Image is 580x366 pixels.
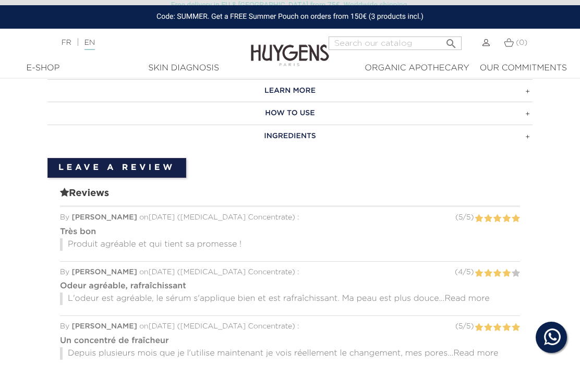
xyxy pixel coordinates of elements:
label: 4 [502,321,511,334]
strong: Odeur agréable, rafraîchissant [60,282,186,290]
span: 5 [458,323,463,330]
span: 5 [466,269,470,276]
div: Organic Apothecary [365,62,469,75]
span: [PERSON_NAME] [71,214,137,221]
div: E-Shop [13,62,73,75]
a: Skin Diagnosis [78,62,289,75]
label: 5 [511,321,520,334]
label: 4 [502,212,511,225]
label: 2 [484,321,492,334]
div: Our commitments [480,62,567,75]
div: Skin Diagnosis [83,62,284,75]
p: Depuis plusieurs mois que je l'utilise maintenant je vois réellement le changement, mes pores... [60,347,520,360]
div: By on [DATE] ( ) : [60,267,520,278]
button:  [442,33,461,47]
span: 5 [466,323,470,330]
div: By on [DATE] ( ) : [60,321,520,332]
div: | [56,36,234,49]
label: 5 [511,212,520,225]
input: Search [329,36,462,50]
label: 4 [502,267,511,280]
a: EN [84,39,95,50]
a: FR [62,39,71,46]
span: [PERSON_NAME] [71,269,137,276]
label: 2 [484,267,492,280]
label: 5 [511,267,520,280]
span: [MEDICAL_DATA] Concentrate [180,214,292,221]
a: LEARN MORE [47,79,533,102]
i:  [445,34,457,47]
span: 4 [458,269,463,276]
span: Read more [453,349,498,358]
span: 5 [458,214,463,221]
div: ( / ) [455,321,474,332]
p: Produit agréable et qui tient sa promesse ! [60,238,520,251]
label: 1 [474,321,483,334]
label: 3 [493,321,502,334]
span: [PERSON_NAME] [71,323,137,330]
label: 2 [484,212,492,225]
span: [MEDICAL_DATA] Concentrate [180,269,292,276]
p: L'odeur est agréable, le sérum s'applique bien et est rafraîchissant. Ma peau est plus douce... [60,292,520,305]
a: HOW TO USE [47,102,533,125]
strong: Un concentré de fraîcheur [60,337,169,345]
div: ( / ) [455,212,474,223]
a: INGREDIENTS [47,125,533,148]
span: [MEDICAL_DATA] Concentrate [180,323,292,330]
label: 1 [474,212,483,225]
label: 3 [493,267,502,280]
span: 5 [466,214,470,221]
a: Leave a review [47,158,186,178]
div: ( / ) [455,267,474,278]
label: 3 [493,212,502,225]
img: Huygens [251,28,329,68]
span: Read more [444,295,489,303]
span: (0) [516,39,527,46]
div: By on [DATE] ( ) : [60,212,520,223]
label: 1 [474,267,483,280]
strong: Très bon [60,228,96,236]
span: Reviews [60,186,520,207]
